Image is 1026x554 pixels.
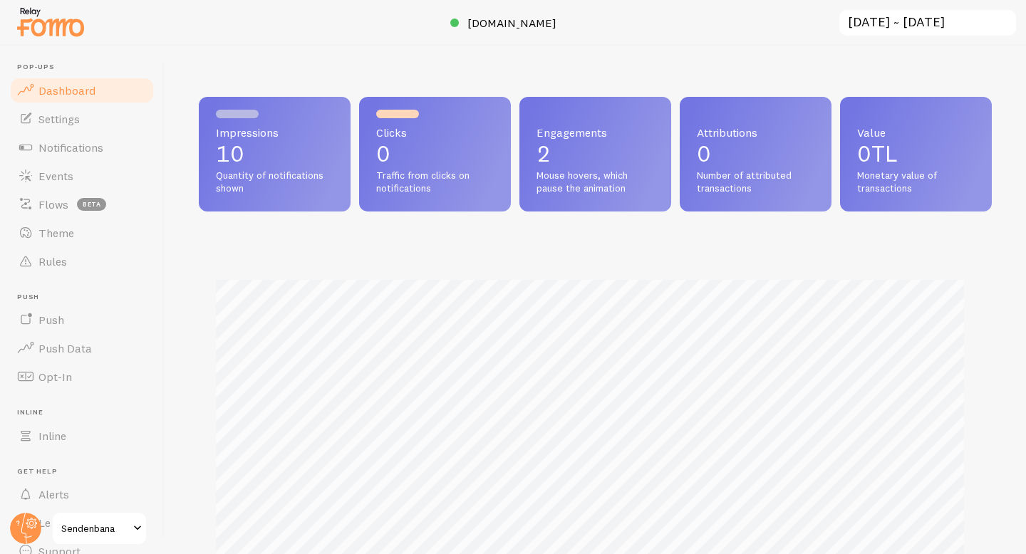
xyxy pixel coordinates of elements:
[38,370,72,384] span: Opt-In
[38,140,103,155] span: Notifications
[697,127,814,138] span: Attributions
[9,508,155,537] a: Learn
[216,142,333,165] p: 10
[376,142,494,165] p: 0
[537,142,654,165] p: 2
[857,140,898,167] span: 0TL
[9,362,155,391] a: Opt-In
[9,219,155,247] a: Theme
[537,127,654,138] span: Engagements
[38,226,74,240] span: Theme
[38,429,66,443] span: Inline
[61,520,129,537] span: Sendenbana
[38,487,69,501] span: Alerts
[9,480,155,508] a: Alerts
[697,169,814,194] span: Number of attributed transactions
[216,169,333,194] span: Quantity of notifications shown
[15,4,86,40] img: fomo-relay-logo-orange.svg
[9,334,155,362] a: Push Data
[38,341,92,355] span: Push Data
[51,511,147,545] a: Sendenbana
[38,197,68,211] span: Flows
[9,133,155,162] a: Notifications
[38,83,95,98] span: Dashboard
[9,190,155,219] a: Flows beta
[17,408,155,417] span: Inline
[376,127,494,138] span: Clicks
[17,63,155,72] span: Pop-ups
[537,169,654,194] span: Mouse hovers, which pause the animation
[9,76,155,105] a: Dashboard
[9,305,155,334] a: Push
[38,313,64,327] span: Push
[9,105,155,133] a: Settings
[857,169,975,194] span: Monetary value of transactions
[9,422,155,450] a: Inline
[9,247,155,276] a: Rules
[376,169,494,194] span: Traffic from clicks on notifications
[697,142,814,165] p: 0
[857,127,975,138] span: Value
[38,254,67,268] span: Rules
[17,467,155,476] span: Get Help
[38,169,73,183] span: Events
[216,127,333,138] span: Impressions
[9,162,155,190] a: Events
[17,293,155,302] span: Push
[77,198,106,211] span: beta
[38,112,80,126] span: Settings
